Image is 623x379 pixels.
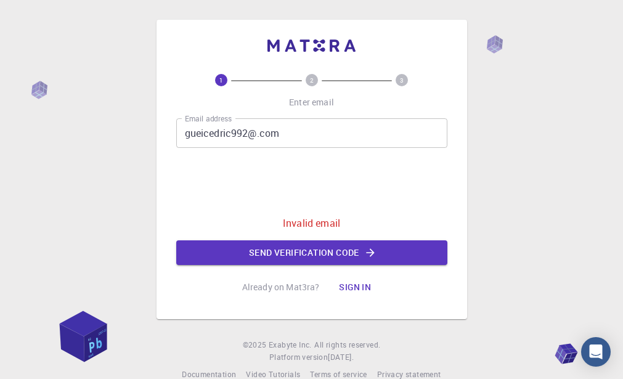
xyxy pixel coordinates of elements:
span: [DATE] . [328,352,354,362]
span: Platform version [269,351,328,364]
span: All rights reserved. [314,339,380,351]
text: 2 [310,76,314,84]
label: Email address [185,113,232,124]
button: Sign in [329,275,381,300]
iframe: reCAPTCHA [218,158,405,206]
div: Open Intercom Messenger [581,337,611,367]
text: 1 [219,76,223,84]
p: Already on Mat3ra? [242,281,320,293]
button: Send verification code [176,240,447,265]
a: Exabyte Inc. [269,339,312,351]
span: Privacy statement [377,369,441,379]
span: Documentation [182,369,236,379]
span: Video Tutorials [246,369,300,379]
p: Invalid email [283,216,340,230]
span: © 2025 [243,339,269,351]
p: Enter email [289,96,334,108]
text: 3 [400,76,404,84]
span: Terms of service [310,369,367,379]
a: [DATE]. [328,351,354,364]
span: Exabyte Inc. [269,340,312,349]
